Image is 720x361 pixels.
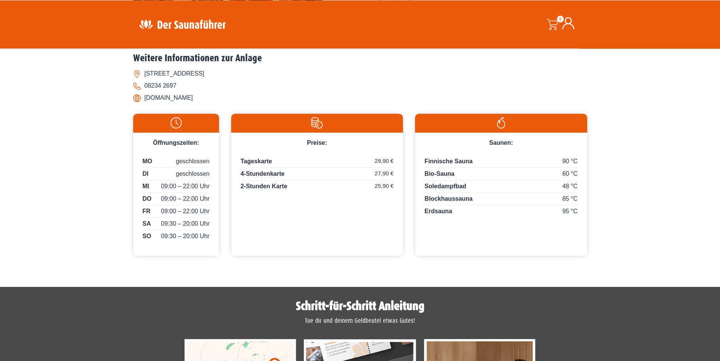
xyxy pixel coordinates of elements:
span: Erdsauna [425,208,452,214]
span: 85 °C [562,194,577,203]
p: Tue dir und deinem Geldbeutel etwas Gutes! [137,316,583,326]
span: 09:00 – 22:00 Uhr [161,194,210,203]
li: 08234 2697 [133,80,587,92]
span: Blockhaussauna [425,195,473,202]
span: 27,90 € [375,169,393,178]
p: 4-Stundenkarte [241,169,393,180]
span: geschlossen [176,169,210,178]
span: 95 °C [562,207,577,216]
span: Saunen: [489,139,513,146]
span: 0 [557,15,564,22]
span: Preise: [307,139,327,146]
span: DO [143,194,152,203]
span: 90 °C [562,157,577,166]
p: 2-Stunden Karte [241,182,393,191]
span: 09:30 – 20:00 Uhr [161,219,210,228]
span: MI [143,182,149,191]
span: 25,90 € [375,182,393,191]
span: 48 °C [562,182,577,191]
h1: Schritt-für-Schritt Anleitung [137,300,583,312]
span: MO [143,157,152,166]
span: FR [143,207,151,216]
span: Finnische Sauna [425,158,473,164]
h2: Weitere Informationen zur Anlage [133,53,587,64]
img: Flamme-weiss.svg [419,117,583,129]
span: Soledampfbad [425,183,466,189]
span: 09:00 – 22:00 Uhr [161,182,210,191]
span: DI [143,169,149,178]
span: SA [143,219,151,228]
li: [DOMAIN_NAME] [133,92,587,104]
span: 60 °C [562,169,577,178]
span: SO [143,232,151,241]
span: 09:30 – 20:00 Uhr [161,232,210,241]
li: [STREET_ADDRESS] [133,68,587,80]
span: 09:00 – 22:00 Uhr [161,207,210,216]
img: Preise-weiss.svg [235,117,399,129]
span: geschlossen [176,157,210,166]
p: Tageskarte [241,157,393,168]
span: 29,90 € [375,157,393,166]
img: Uhr-weiss.svg [137,117,215,129]
span: Bio-Sauna [425,170,454,177]
span: Öffnungszeiten: [153,139,199,146]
